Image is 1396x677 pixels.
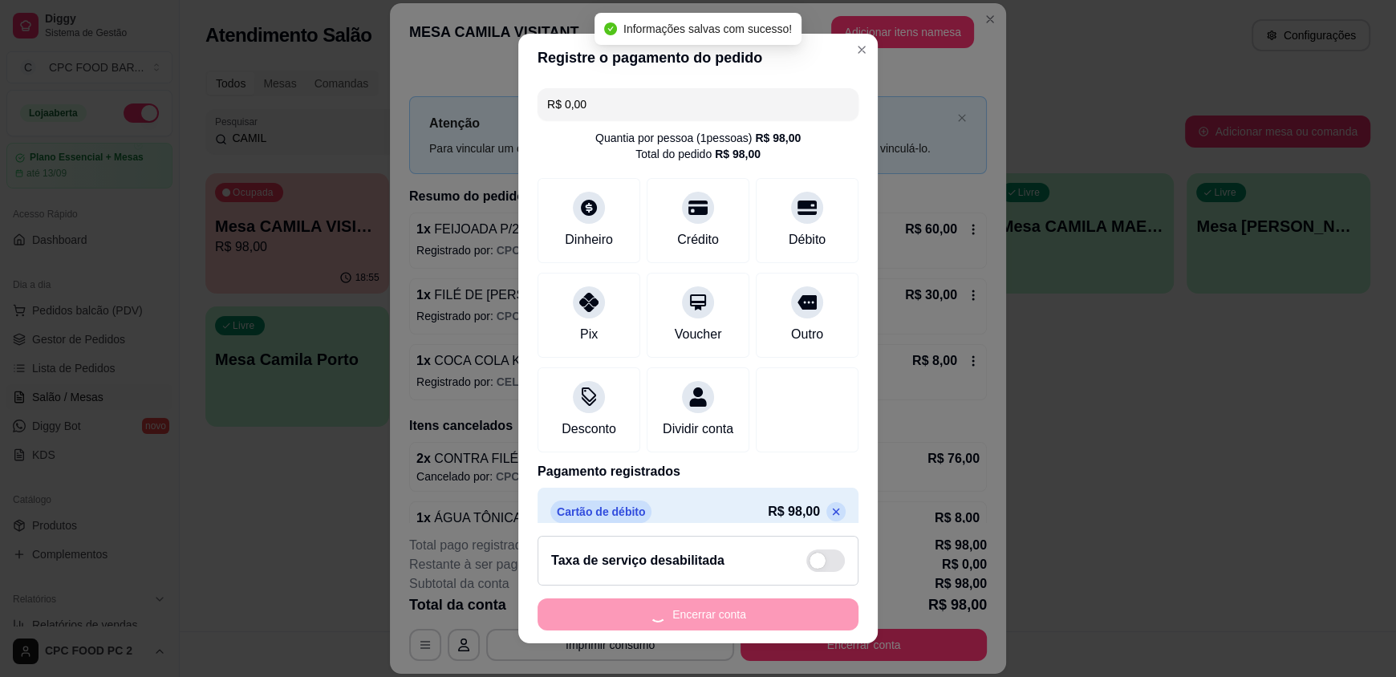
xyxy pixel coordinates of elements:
[789,230,826,249] div: Débito
[562,420,616,439] div: Desconto
[675,325,722,344] div: Voucher
[565,230,613,249] div: Dinheiro
[791,325,823,344] div: Outro
[677,230,719,249] div: Crédito
[849,37,875,63] button: Close
[635,146,761,162] div: Total do pedido
[768,502,820,521] p: R$ 98,00
[550,501,651,523] p: Cartão de débito
[580,325,598,344] div: Pix
[755,130,801,146] div: R$ 98,00
[623,22,792,35] span: Informações salvas com sucesso!
[715,146,761,162] div: R$ 98,00
[547,88,849,120] input: Ex.: hambúrguer de cordeiro
[551,551,724,570] h2: Taxa de serviço desabilitada
[518,34,878,82] header: Registre o pagamento do pedido
[604,22,617,35] span: check-circle
[538,462,858,481] p: Pagamento registrados
[663,420,733,439] div: Dividir conta
[595,130,801,146] div: Quantia por pessoa ( 1 pessoas)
